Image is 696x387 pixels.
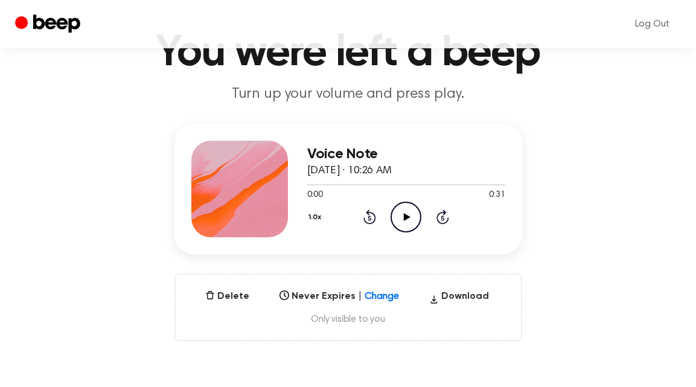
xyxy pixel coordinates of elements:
span: 0:31 [489,189,505,202]
span: [DATE] · 10:26 AM [307,165,392,176]
h1: You were left a beep [39,31,657,75]
span: Only visible to you [190,313,506,325]
button: 1.0x [307,207,326,228]
a: Log Out [623,10,682,39]
p: Turn up your volume and press play. [117,85,580,104]
span: 0:00 [307,189,323,202]
h3: Voice Note [307,146,505,162]
button: Download [424,289,494,309]
a: Beep [15,13,83,36]
button: Delete [200,289,254,304]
